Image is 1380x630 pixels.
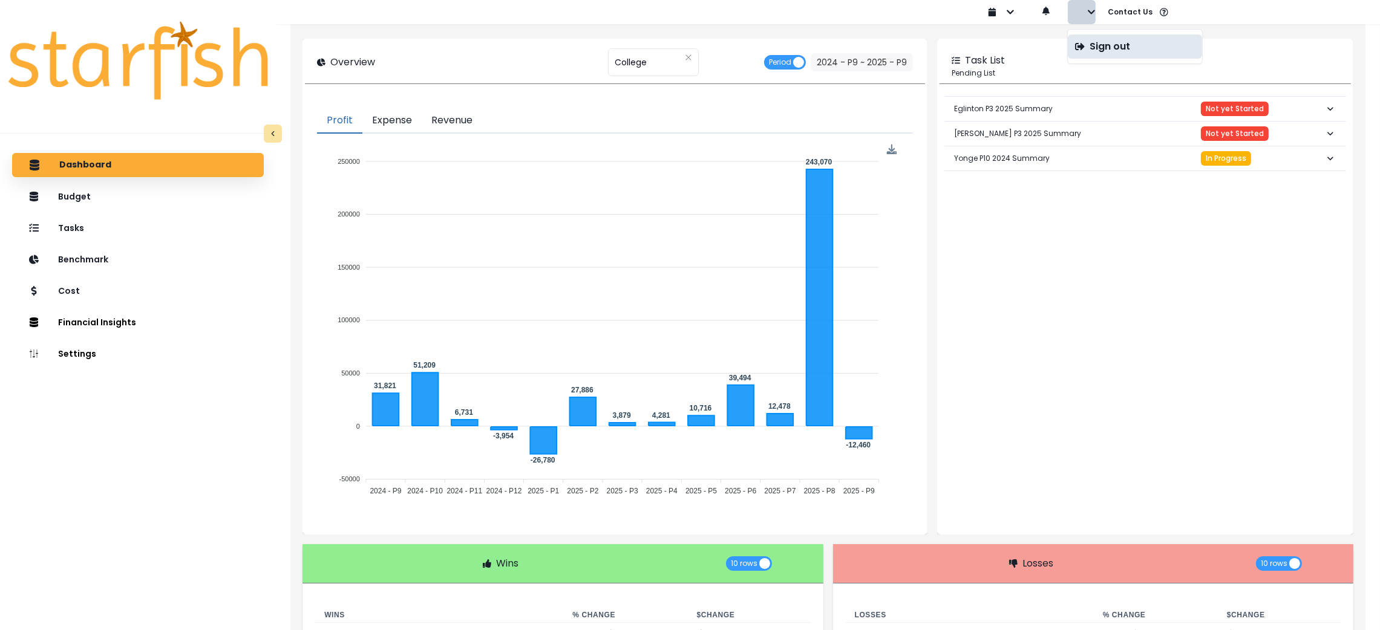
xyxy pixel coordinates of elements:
svg: close [685,54,692,61]
p: Sign out [1090,41,1130,52]
th: $ Change [1217,608,1341,623]
tspan: 2025 - P4 [646,487,678,496]
tspan: -50000 [339,475,360,482]
th: $ Change [687,608,811,623]
button: Clear [685,51,692,63]
button: Budget [12,184,264,209]
tspan: 2024 - P9 [370,487,402,496]
p: Tasks [58,223,84,233]
button: Revenue [422,108,482,134]
th: % Change [1093,608,1217,623]
tspan: 0 [356,423,360,430]
tspan: 100000 [338,316,360,323]
p: Eglinton P3 2025 Summary [954,94,1053,124]
th: Losses [845,608,1093,623]
button: Expense [362,108,422,134]
span: Not yet Started [1206,129,1264,138]
th: % Change [563,608,687,623]
button: Cost [12,279,264,303]
tspan: 2025 - P9 [843,487,875,496]
tspan: 50000 [342,369,361,377]
span: 10 rows [731,556,757,571]
span: 10 rows [1261,556,1287,571]
span: In Progress [1206,154,1246,163]
p: Overview [330,55,375,70]
p: Pending List [952,68,1339,79]
span: Period [769,55,791,70]
span: Not yet Started [1206,105,1264,113]
p: Cost [58,286,80,296]
p: Yonge P10 2024 Summary [954,143,1050,174]
button: 2024 - P9 ~ 2025 - P9 [811,53,913,71]
tspan: 250000 [338,158,360,165]
tspan: 2024 - P11 [447,487,483,496]
p: [PERSON_NAME] P3 2025 Summary [954,119,1081,149]
button: [PERSON_NAME] P3 2025 SummaryNot yet Started [944,122,1346,146]
tspan: 2025 - P6 [725,487,756,496]
button: Settings [12,342,264,366]
p: Benchmark [58,255,108,265]
p: Dashboard [59,160,111,170]
p: Budget [58,192,91,202]
tspan: 2024 - P10 [408,487,443,496]
button: Financial Insights [12,310,264,334]
tspan: 2025 - P3 [607,487,638,496]
p: Task List [965,53,1005,68]
tspan: 200000 [338,210,360,218]
button: Benchmark [12,247,264,271]
button: Tasks [12,216,264,240]
button: Dashboard [12,153,264,177]
tspan: 150000 [338,264,360,271]
div: Menu [887,145,897,155]
button: Eglinton P3 2025 SummaryNot yet Started [944,97,1346,121]
span: College [615,50,647,75]
tspan: 2025 - P8 [804,487,836,496]
p: Losses [1022,556,1053,571]
button: Profit [317,108,362,134]
img: Download Profit [887,145,897,155]
tspan: 2025 - P5 [685,487,717,496]
tspan: 2025 - P1 [528,487,559,496]
button: Yonge P10 2024 SummaryIn Progress [944,146,1346,170]
p: Wins [496,556,518,571]
tspan: 2025 - P7 [765,487,796,496]
tspan: 2024 - P12 [486,487,522,496]
th: Wins [315,608,563,623]
tspan: 2025 - P2 [567,487,599,496]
